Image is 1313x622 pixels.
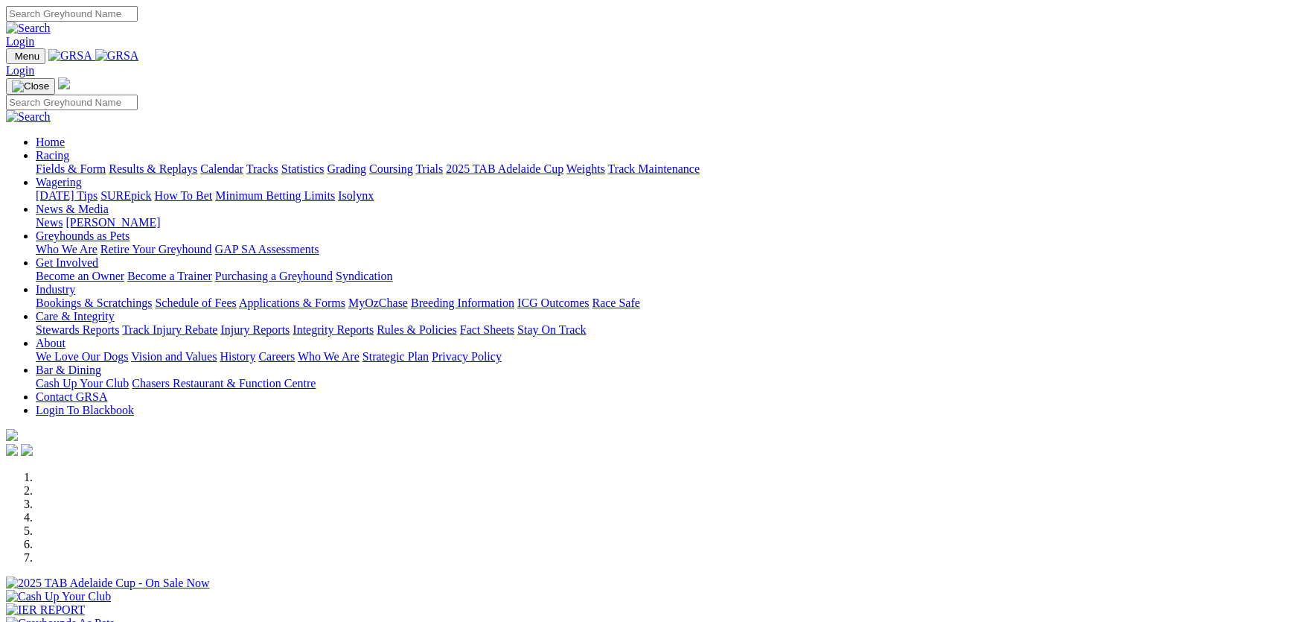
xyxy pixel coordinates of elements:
a: Stay On Track [517,323,586,336]
a: Statistics [281,162,325,175]
button: Toggle navigation [6,48,45,64]
a: Vision and Values [131,350,217,363]
div: Greyhounds as Pets [36,243,1307,256]
a: Track Injury Rebate [122,323,217,336]
a: Get Involved [36,256,98,269]
a: Become a Trainer [127,270,212,282]
div: Care & Integrity [36,323,1307,337]
img: IER REPORT [6,603,85,617]
a: ICG Outcomes [517,296,589,309]
a: Home [36,136,65,148]
a: Tracks [246,162,278,175]
img: GRSA [48,49,92,63]
img: Close [12,80,49,92]
div: Industry [36,296,1307,310]
a: Greyhounds as Pets [36,229,130,242]
img: Cash Up Your Club [6,590,111,603]
a: Chasers Restaurant & Function Centre [132,377,316,390]
a: Privacy Policy [432,350,502,363]
a: Injury Reports [220,323,290,336]
a: Fact Sheets [460,323,514,336]
a: Schedule of Fees [155,296,236,309]
div: Get Involved [36,270,1307,283]
a: Minimum Betting Limits [215,189,335,202]
a: We Love Our Dogs [36,350,128,363]
div: News & Media [36,216,1307,229]
a: [PERSON_NAME] [66,216,160,229]
a: Who We Are [298,350,360,363]
a: GAP SA Assessments [215,243,319,256]
a: Stewards Reports [36,323,119,336]
input: Search [6,6,138,22]
a: Weights [566,162,605,175]
a: History [220,350,255,363]
a: Strategic Plan [362,350,429,363]
div: Racing [36,162,1307,176]
a: Track Maintenance [608,162,700,175]
a: Bar & Dining [36,364,101,376]
a: Grading [328,162,366,175]
a: Integrity Reports [293,323,374,336]
a: Login To Blackbook [36,404,134,416]
a: Applications & Forms [239,296,345,309]
a: Wagering [36,176,82,188]
a: Race Safe [592,296,639,309]
a: Become an Owner [36,270,124,282]
a: Contact GRSA [36,390,107,403]
a: Careers [258,350,295,363]
img: twitter.svg [21,444,33,456]
a: SUREpick [100,189,151,202]
a: Breeding Information [411,296,514,309]
div: Wagering [36,189,1307,203]
img: facebook.svg [6,444,18,456]
a: Racing [36,149,69,162]
a: Who We Are [36,243,98,256]
a: News & Media [36,203,109,215]
a: Care & Integrity [36,310,115,323]
a: Retire Your Greyhound [100,243,212,256]
a: Isolynx [338,189,374,202]
a: About [36,337,66,349]
img: 2025 TAB Adelaide Cup - On Sale Now [6,577,210,590]
img: Search [6,22,51,35]
a: [DATE] Tips [36,189,98,202]
img: Search [6,110,51,124]
a: 2025 TAB Adelaide Cup [446,162,563,175]
a: Purchasing a Greyhound [215,270,333,282]
a: News [36,216,63,229]
a: Cash Up Your Club [36,377,129,390]
span: Menu [15,51,39,62]
img: GRSA [95,49,139,63]
a: Calendar [200,162,243,175]
input: Search [6,95,138,110]
a: Coursing [369,162,413,175]
a: Industry [36,283,75,296]
a: Login [6,64,34,77]
button: Toggle navigation [6,78,55,95]
a: Bookings & Scratchings [36,296,152,309]
div: About [36,350,1307,364]
a: Fields & Form [36,162,106,175]
img: logo-grsa-white.png [58,77,70,89]
a: Trials [415,162,443,175]
a: How To Bet [155,189,213,202]
a: Syndication [336,270,392,282]
a: MyOzChase [348,296,408,309]
a: Login [6,35,34,48]
img: logo-grsa-white.png [6,429,18,441]
a: Results & Replays [109,162,197,175]
a: Rules & Policies [377,323,457,336]
div: Bar & Dining [36,377,1307,390]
